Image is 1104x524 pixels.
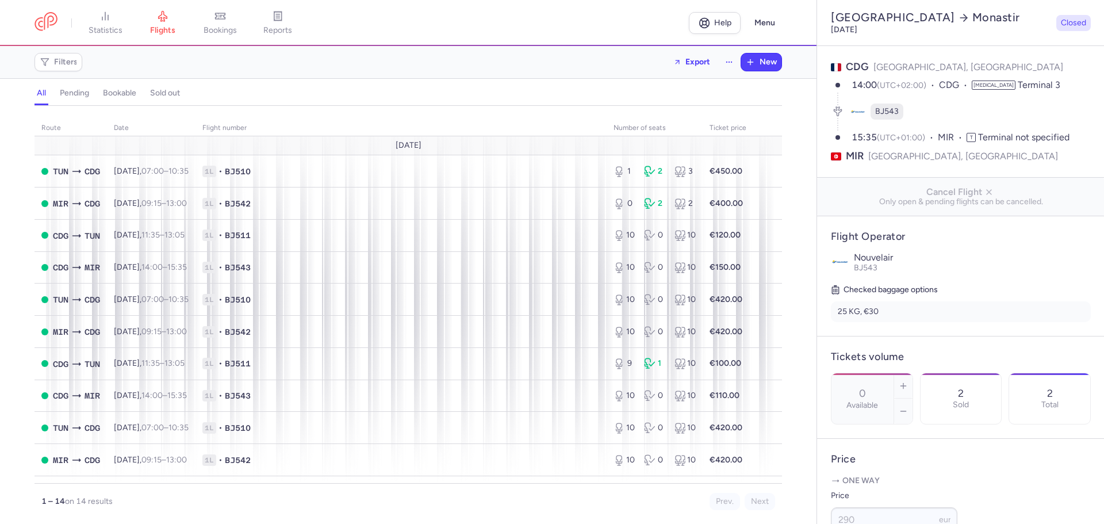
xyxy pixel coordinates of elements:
[202,422,216,434] span: 1L
[644,422,665,434] div: 0
[202,166,216,177] span: 1L
[141,327,162,336] time: 09:15
[85,165,100,178] span: CDG
[141,455,187,465] span: –
[978,132,1069,143] span: Terminal not specified
[249,10,306,36] a: reports
[166,327,187,336] time: 13:00
[644,326,665,338] div: 0
[710,455,742,465] strong: €420.00
[85,389,100,402] span: MIR
[644,166,665,177] div: 2
[141,423,164,433] time: 07:00
[89,25,122,36] span: statistics
[710,166,742,176] strong: €450.00
[225,358,251,369] span: BJ511
[674,326,696,338] div: 10
[53,197,68,210] span: MIR
[191,10,249,36] a: bookings
[167,262,187,272] time: 15:35
[53,230,68,242] span: CDG
[674,262,696,273] div: 10
[166,455,187,465] time: 13:00
[53,389,68,402] span: CDG
[225,166,251,177] span: BJ510
[150,88,180,98] h4: sold out
[218,390,223,401] span: •
[826,197,1095,206] span: Only open & pending flights can be cancelled.
[225,390,251,401] span: BJ543
[114,230,185,240] span: [DATE],
[760,58,777,67] span: New
[141,455,162,465] time: 09:15
[710,493,740,510] button: Prev.
[852,79,877,90] time: 14:00
[831,301,1091,322] li: 25 KG, €30
[1061,17,1086,29] span: Closed
[674,166,696,177] div: 3
[141,327,187,336] span: –
[644,198,665,209] div: 2
[202,390,216,401] span: 1L
[644,294,665,305] div: 0
[141,166,164,176] time: 07:00
[674,358,696,369] div: 10
[614,294,635,305] div: 10
[225,198,251,209] span: BJ542
[614,358,635,369] div: 9
[218,326,223,338] span: •
[141,198,162,208] time: 09:15
[134,10,191,36] a: flights
[85,358,100,370] span: TUN
[710,262,741,272] strong: €150.00
[141,391,163,400] time: 14:00
[85,293,100,306] span: CDG
[826,187,1095,197] span: Cancel Flight
[710,327,742,336] strong: €420.00
[674,230,696,241] div: 10
[263,25,292,36] span: reports
[103,88,136,98] h4: bookable
[877,81,926,90] span: (UTC+02:00)
[218,230,223,241] span: •
[141,294,189,304] span: –
[114,391,187,400] span: [DATE],
[710,358,741,368] strong: €100.00
[674,454,696,466] div: 10
[938,131,967,144] span: MIR
[614,390,635,401] div: 10
[141,391,187,400] span: –
[644,230,665,241] div: 0
[831,25,857,35] time: [DATE]
[218,198,223,209] span: •
[37,88,46,98] h4: all
[218,422,223,434] span: •
[141,358,160,368] time: 11:35
[107,120,195,137] th: date
[53,454,68,466] span: MIR
[674,198,696,209] div: 2
[53,422,68,434] span: TUN
[831,475,1091,487] p: One way
[218,358,223,369] span: •
[1018,79,1060,90] span: Terminal 3
[710,423,742,433] strong: €420.00
[141,262,163,272] time: 14:00
[868,149,1058,163] span: [GEOGRAPHIC_DATA], [GEOGRAPHIC_DATA]
[644,390,665,401] div: 0
[972,81,1015,90] span: [MEDICAL_DATA]
[141,294,164,304] time: 07:00
[41,496,65,506] strong: 1 – 14
[166,198,187,208] time: 13:00
[225,262,251,273] span: BJ543
[53,358,68,370] span: CDG
[53,261,68,274] span: CDG
[614,230,635,241] div: 10
[225,326,251,338] span: BJ542
[614,422,635,434] div: 10
[644,454,665,466] div: 0
[53,293,68,306] span: TUN
[76,10,134,36] a: statistics
[741,53,781,71] button: New
[218,294,223,305] span: •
